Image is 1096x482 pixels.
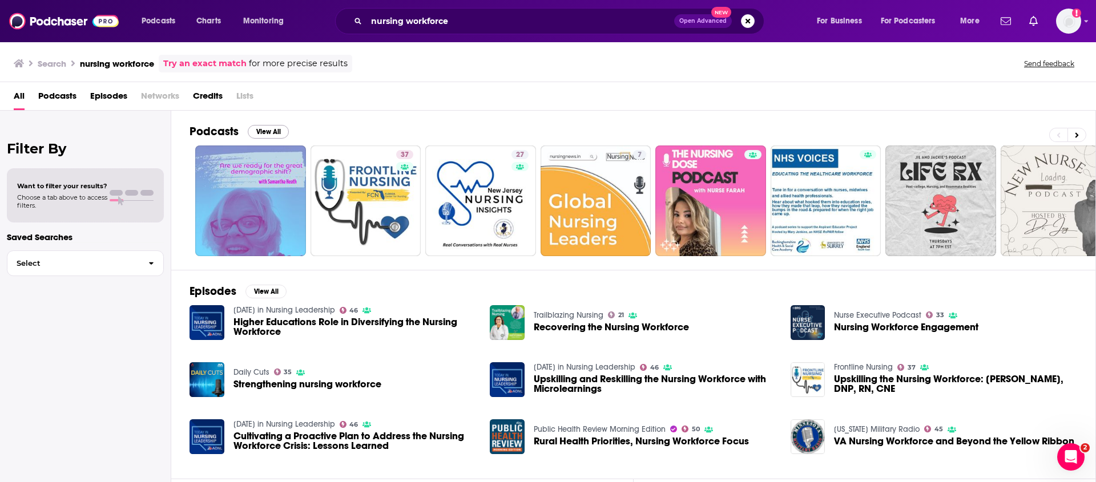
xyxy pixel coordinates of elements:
span: 46 [349,422,358,427]
span: 7 [638,149,642,161]
span: 27 [516,149,524,161]
span: Rural Health Priorities, Nursing Workforce Focus [534,436,749,446]
img: VA Nursing Workforce and Beyond the Yellow Ribbon [791,419,825,454]
span: 33 [936,313,944,318]
a: 21 [608,311,624,318]
a: 7 [541,145,651,256]
button: open menu [134,12,190,30]
a: PodcastsView All [190,124,289,139]
input: Search podcasts, credits, & more... [366,12,674,30]
button: open menu [235,12,299,30]
a: 27 [425,145,536,256]
div: Search podcasts, credits, & more... [346,8,775,34]
span: Logged in as jgarciaampr [1056,9,1081,34]
h2: Filter By [7,140,164,157]
span: Open Advanced [679,18,727,24]
a: 37 [396,150,413,159]
a: Show notifications dropdown [1025,11,1042,31]
span: Upskilling the Nursing Workforce: [PERSON_NAME], DNP, RN, CNE [834,374,1077,394]
img: Upskilling and Reskilling the Nursing Workforce with Microlearnings [490,362,525,397]
img: Rural Health Priorities, Nursing Workforce Focus [490,419,525,454]
a: Daily Cuts [233,367,269,377]
span: For Podcasters [881,13,936,29]
iframe: Intercom live chat [1057,443,1085,471]
a: 37 [311,145,421,256]
img: Strengthening nursing workforce [190,362,224,397]
button: open menu [809,12,876,30]
a: Upskilling and Reskilling the Nursing Workforce with Microlearnings [534,374,777,394]
a: Recovering the Nursing Workforce [534,322,689,332]
a: 45 [924,426,943,432]
button: Select [7,250,164,276]
span: Networks [141,87,179,110]
button: open menu [952,12,994,30]
span: Charts [196,13,221,29]
a: EpisodesView All [190,284,287,298]
img: Upskilling the Nursing Workforce: Mary Anne Enns, DNP, RN, CNE [791,362,825,397]
span: Podcasts [142,13,175,29]
h3: Search [38,58,66,69]
span: More [960,13,980,29]
span: for more precise results [249,57,348,70]
span: 2 [1081,443,1090,452]
span: 46 [650,365,659,370]
span: 45 [934,427,943,432]
a: Show notifications dropdown [996,11,1016,31]
a: All [14,87,25,110]
a: Today in Nursing Leadership [233,305,335,315]
a: Credits [193,87,223,110]
svg: Add a profile image [1072,9,1081,18]
a: 46 [340,307,358,314]
span: Want to filter your results? [17,182,107,190]
a: Minnesota Military Radio [834,424,920,434]
span: 37 [401,149,409,161]
span: Podcasts [38,87,76,110]
h3: nursing workforce [80,58,154,69]
a: Today in Nursing Leadership [534,362,635,372]
h2: Episodes [190,284,236,298]
a: 7 [633,150,646,159]
a: Strengthening nursing workforce [233,379,381,389]
img: Cultivating a Proactive Plan to Address the Nursing Workforce Crisis: Lessons Learned [190,419,224,454]
img: Nursing Workforce Engagement [791,305,825,340]
span: Higher Educations Role in Diversifying the Nursing Workforce [233,317,477,337]
a: Try an exact match [163,57,247,70]
a: Cultivating a Proactive Plan to Address the Nursing Workforce Crisis: Lessons Learned [233,431,477,451]
a: 46 [340,421,358,428]
a: 33 [926,311,944,318]
span: Select [7,260,139,267]
span: Monitoring [243,13,284,29]
a: Episodes [90,87,127,110]
img: Higher Educations Role in Diversifying the Nursing Workforce [190,305,224,340]
a: Frontline Nursing [834,362,893,372]
span: For Business [817,13,862,29]
span: 50 [692,427,700,432]
a: 37 [897,364,916,371]
span: 46 [349,308,358,313]
img: Podchaser - Follow, Share and Rate Podcasts [9,10,119,32]
a: VA Nursing Workforce and Beyond the Yellow Ribbon [834,436,1074,446]
a: Nursing Workforce Engagement [834,322,978,332]
span: 37 [908,365,916,370]
span: 35 [284,370,292,375]
a: 35 [274,368,292,375]
a: 46 [640,364,659,371]
span: 21 [618,313,624,318]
